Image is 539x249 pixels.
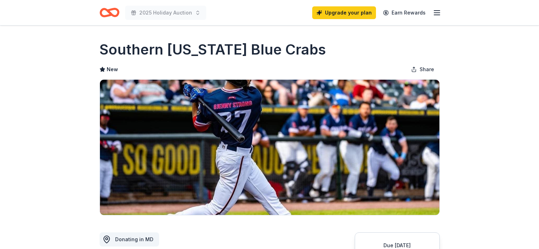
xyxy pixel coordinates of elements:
[125,6,206,20] button: 2025 Holiday Auction
[420,65,434,74] span: Share
[100,4,119,21] a: Home
[405,62,440,77] button: Share
[139,9,192,17] span: 2025 Holiday Auction
[115,236,153,242] span: Donating in MD
[100,80,439,215] img: Image for Southern Maryland Blue Crabs
[379,6,430,19] a: Earn Rewards
[100,40,326,60] h1: Southern [US_STATE] Blue Crabs
[312,6,376,19] a: Upgrade your plan
[107,65,118,74] span: New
